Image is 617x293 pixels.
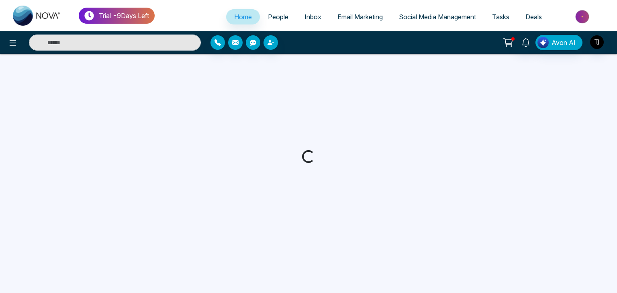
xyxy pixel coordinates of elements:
span: Inbox [304,13,321,21]
a: Inbox [296,9,329,24]
span: Avon AI [552,38,576,47]
a: People [260,9,296,24]
img: User Avatar [590,35,604,49]
span: People [268,13,288,21]
span: Tasks [492,13,509,21]
a: Email Marketing [329,9,391,24]
span: Email Marketing [337,13,383,21]
p: Trial - 9 Days Left [99,11,149,20]
span: Social Media Management [399,13,476,21]
a: Tasks [484,9,517,24]
span: Deals [525,13,542,21]
a: Deals [517,9,550,24]
a: Social Media Management [391,9,484,24]
span: Home [234,13,252,21]
a: Home [226,9,260,24]
img: Market-place.gif [554,8,612,26]
img: Nova CRM Logo [13,6,61,26]
img: Lead Flow [537,37,549,48]
button: Avon AI [535,35,582,50]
